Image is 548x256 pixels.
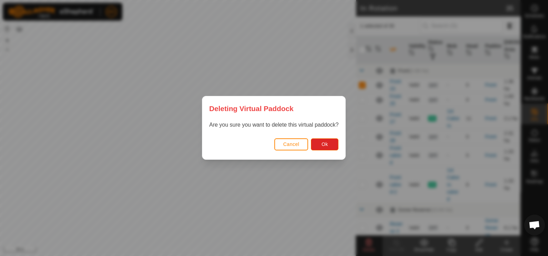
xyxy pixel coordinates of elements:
[209,103,294,114] span: Deleting Virtual Paddock
[322,142,328,147] span: Ok
[311,138,339,150] button: Ok
[274,138,308,150] button: Cancel
[524,215,545,235] div: Open chat
[209,121,338,129] p: Are you sure you want to delete this virtual paddock?
[283,142,300,147] span: Cancel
